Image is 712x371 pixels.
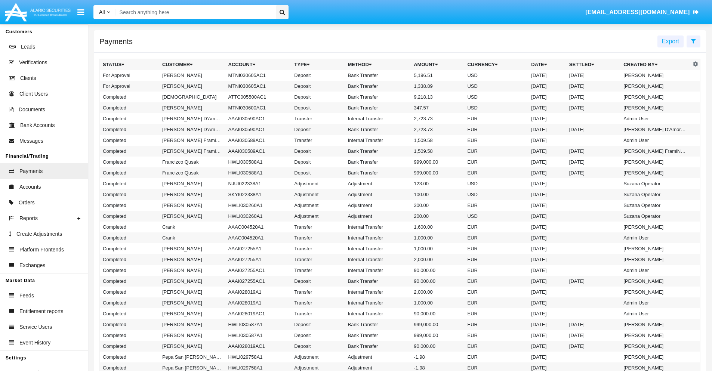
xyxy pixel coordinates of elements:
[464,92,528,102] td: USD
[528,287,566,297] td: [DATE]
[291,308,345,319] td: Transfer
[620,265,691,276] td: Admin User
[100,178,159,189] td: Completed
[411,189,464,200] td: 100.00
[411,276,464,287] td: 90,000.00
[528,113,566,124] td: [DATE]
[411,319,464,330] td: 999,000.00
[345,102,411,113] td: Bank Transfer
[411,254,464,265] td: 2,000.00
[159,297,225,308] td: [PERSON_NAME]
[16,230,62,238] span: Create Adjustments
[225,265,292,276] td: AAAI027255AC1
[225,308,292,319] td: AAAI028019AC1
[528,341,566,352] td: [DATE]
[225,102,292,113] td: MTNI030600AC1
[528,124,566,135] td: [DATE]
[159,70,225,81] td: [PERSON_NAME]
[411,352,464,362] td: -1.98
[620,178,691,189] td: Suzana Operator
[528,146,566,157] td: [DATE]
[345,189,411,200] td: Adjustment
[100,222,159,232] td: Completed
[620,113,691,124] td: Admin User
[528,276,566,287] td: [DATE]
[464,232,528,243] td: EUR
[100,232,159,243] td: Completed
[19,339,50,347] span: Event History
[291,287,345,297] td: Transfer
[19,199,35,207] span: Orders
[620,352,691,362] td: [PERSON_NAME]
[585,9,690,15] span: [EMAIL_ADDRESS][DOMAIN_NAME]
[528,167,566,178] td: [DATE]
[159,59,225,70] th: Customer
[291,330,345,341] td: Deposit
[528,297,566,308] td: [DATE]
[464,352,528,362] td: EUR
[291,81,345,92] td: Deposit
[411,102,464,113] td: 347.57
[20,121,55,129] span: Bank Accounts
[19,90,48,98] span: Client Users
[620,222,691,232] td: [PERSON_NAME]
[566,59,620,70] th: Settled
[100,211,159,222] td: Completed
[291,70,345,81] td: Deposit
[291,59,345,70] th: Type
[566,70,620,81] td: [DATE]
[345,135,411,146] td: Internal Transfer
[620,102,691,113] td: [PERSON_NAME]
[225,113,292,124] td: AAAI030590AC1
[291,178,345,189] td: Adjustment
[291,254,345,265] td: Transfer
[345,200,411,211] td: Adjustment
[225,287,292,297] td: AAAI028019A1
[100,254,159,265] td: Completed
[100,341,159,352] td: Completed
[411,243,464,254] td: 1,000.00
[345,70,411,81] td: Bank Transfer
[159,178,225,189] td: [PERSON_NAME]
[662,38,679,44] span: Export
[291,243,345,254] td: Transfer
[620,211,691,222] td: Suzana Operator
[620,92,691,102] td: [PERSON_NAME]
[528,352,566,362] td: [DATE]
[464,157,528,167] td: EUR
[411,222,464,232] td: 1,600.00
[411,232,464,243] td: 1,000.00
[345,330,411,341] td: Bank Transfer
[582,2,703,23] a: [EMAIL_ADDRESS][DOMAIN_NAME]
[100,308,159,319] td: Completed
[528,330,566,341] td: [DATE]
[159,352,225,362] td: Pepa San [PERSON_NAME]
[411,81,464,92] td: 1,338.89
[159,135,225,146] td: [PERSON_NAME] FramiNotEnoughMoney
[566,124,620,135] td: [DATE]
[291,297,345,308] td: Transfer
[345,157,411,167] td: Bank Transfer
[225,243,292,254] td: AAAI027255A1
[19,59,47,67] span: Verifications
[100,297,159,308] td: Completed
[657,35,684,47] button: Export
[100,352,159,362] td: Completed
[411,297,464,308] td: 1,000.00
[19,307,64,315] span: Entitlement reports
[4,1,72,23] img: Logo image
[225,341,292,352] td: AAAI028019AC1
[528,232,566,243] td: [DATE]
[291,157,345,167] td: Deposit
[100,102,159,113] td: Completed
[159,92,225,102] td: [DEMOGRAPHIC_DATA]
[100,124,159,135] td: Completed
[566,92,620,102] td: [DATE]
[620,254,691,265] td: [PERSON_NAME]
[100,189,159,200] td: Completed
[464,222,528,232] td: EUR
[225,178,292,189] td: NJUI022338A1
[464,59,528,70] th: Currency
[620,167,691,178] td: [PERSON_NAME]
[620,70,691,81] td: [PERSON_NAME]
